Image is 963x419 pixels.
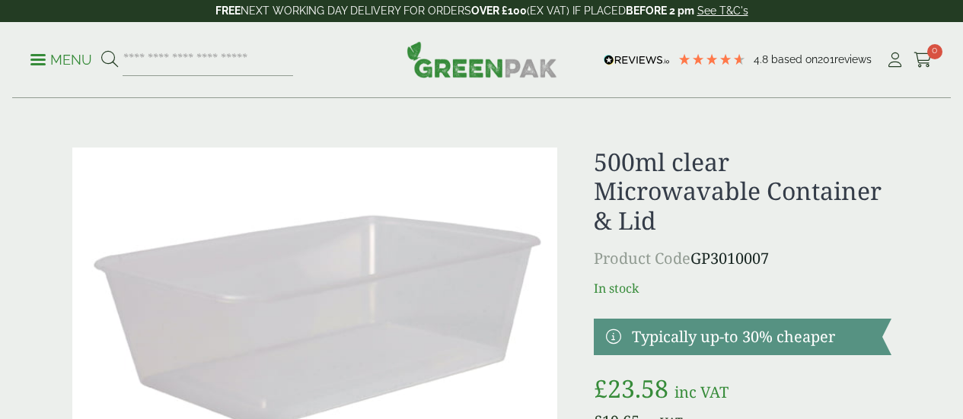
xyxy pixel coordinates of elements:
h1: 500ml clear Microwavable Container & Lid [594,148,891,235]
strong: BEFORE 2 pm [626,5,694,17]
a: See T&C's [697,5,748,17]
span: 4.8 [754,53,771,65]
span: reviews [834,53,872,65]
span: Based on [771,53,818,65]
p: GP3010007 [594,247,891,270]
img: REVIEWS.io [604,55,670,65]
bdi: 23.58 [594,372,668,405]
i: My Account [885,52,904,68]
strong: FREE [215,5,241,17]
span: inc VAT [674,382,729,402]
a: Menu [30,51,92,66]
span: £ [594,372,607,405]
span: 0 [927,44,942,59]
i: Cart [914,52,933,68]
span: Product Code [594,248,690,268]
strong: OVER £100 [471,5,527,17]
a: 0 [914,49,933,71]
div: 4.79 Stars [678,52,746,66]
span: 201 [818,53,834,65]
img: GreenPak Supplies [407,41,557,78]
p: Menu [30,51,92,69]
p: In stock [594,279,891,297]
